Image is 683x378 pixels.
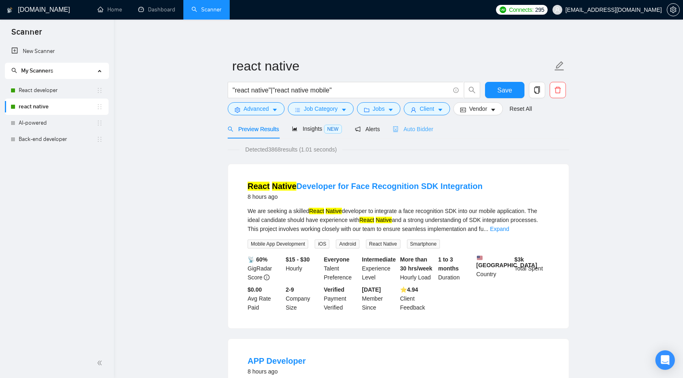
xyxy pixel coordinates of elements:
[388,107,394,113] span: caret-down
[393,126,398,132] span: robot
[420,104,434,113] span: Client
[5,99,109,115] li: react native
[284,285,322,312] div: Company Size
[324,256,350,263] b: Everyone
[248,240,308,248] span: Mobile App Development
[96,87,103,94] span: holder
[398,285,437,312] div: Client Feedback
[554,61,565,71] span: edit
[475,255,513,282] div: Country
[529,86,545,94] span: copy
[326,208,342,214] mark: Native
[411,107,416,113] span: user
[360,285,398,312] div: Member Since
[555,7,560,13] span: user
[438,256,459,272] b: 1 to 3 months
[355,126,361,132] span: notification
[667,7,679,13] span: setting
[292,125,341,132] span: Insights
[509,104,532,113] a: Reset All
[246,255,284,282] div: GigRadar Score
[19,82,96,99] a: React developer
[360,255,398,282] div: Experience Level
[248,182,483,191] a: React NativeDeveloper for Face Recognition SDK Integration
[248,367,306,376] div: 8 hours ago
[97,359,105,367] span: double-left
[235,107,240,113] span: setting
[11,67,53,74] span: My Scanners
[404,102,450,115] button: userClientcaret-down
[5,43,109,59] li: New Scanner
[355,126,380,132] span: Alerts
[362,286,381,293] b: [DATE]
[460,107,466,113] span: idcard
[272,107,278,113] span: caret-down
[437,107,443,113] span: caret-down
[324,125,342,134] span: NEW
[453,102,503,115] button: idcardVendorcaret-down
[476,255,537,268] b: [GEOGRAPHIC_DATA]
[357,102,401,115] button: folderJobscaret-down
[464,82,480,98] button: search
[550,86,566,94] span: delete
[437,255,475,282] div: Duration
[324,286,345,293] b: Verified
[248,256,268,263] b: 📡 60%
[96,103,103,110] span: holder
[485,82,524,98] button: Save
[138,6,175,13] a: dashboardDashboard
[228,126,233,132] span: search
[341,107,347,113] span: caret-down
[248,192,483,202] div: 8 hours ago
[667,7,680,13] a: setting
[484,226,489,232] span: ...
[364,107,370,113] span: folder
[322,285,361,312] div: Payment Verified
[19,131,96,147] a: Back-end developer
[464,86,480,94] span: search
[191,6,222,13] a: searchScanner
[292,126,298,132] span: area-chart
[400,286,418,293] b: ⭐️ 4.94
[513,255,551,282] div: Total Spent
[19,115,96,131] a: AI-powered
[288,102,353,115] button: barsJob Categorycaret-down
[376,217,392,223] mark: Native
[96,120,103,126] span: holder
[21,67,53,74] span: My Scanners
[490,226,509,232] a: Expand
[535,5,544,14] span: 295
[19,99,96,115] a: react native
[550,82,566,98] button: delete
[315,240,329,248] span: iOS
[497,85,512,95] span: Save
[667,3,680,16] button: setting
[244,104,269,113] span: Advanced
[248,207,549,233] div: We are seeking a skilled developer to integrate a face recognition SDK into our mobile applicatio...
[529,82,545,98] button: copy
[453,88,459,93] span: info-circle
[239,145,342,154] span: Detected 3868 results (1.01 seconds)
[11,43,102,59] a: New Scanner
[322,255,361,282] div: Talent Preference
[248,286,262,293] b: $0.00
[96,136,103,143] span: holder
[509,5,533,14] span: Connects:
[304,104,337,113] span: Job Category
[373,104,385,113] span: Jobs
[5,26,48,43] span: Scanner
[286,256,310,263] b: $15 - $30
[477,255,483,261] img: 🇺🇸
[407,240,440,248] span: Smartphone
[490,107,496,113] span: caret-down
[248,356,306,365] a: APP Developer
[11,68,17,73] span: search
[500,7,506,13] img: upwork-logo.png
[398,255,437,282] div: Hourly Load
[309,208,324,214] mark: React
[5,82,109,99] li: React developer
[248,182,270,191] mark: React
[228,126,279,132] span: Preview Results
[362,256,396,263] b: Intermediate
[5,115,109,131] li: AI-powered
